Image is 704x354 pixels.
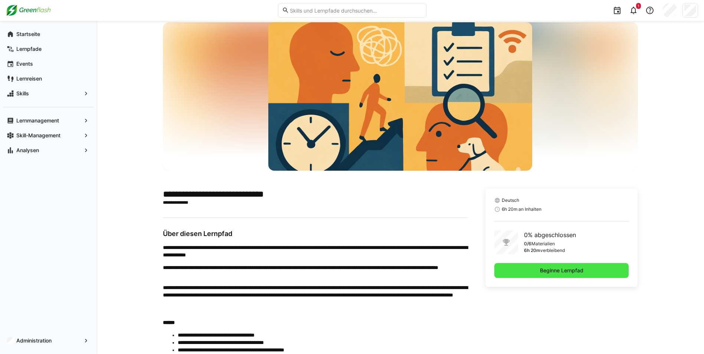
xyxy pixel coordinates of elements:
p: 0% abgeschlossen [524,230,576,239]
span: 1 [638,4,639,8]
p: 0/6 [524,241,531,247]
button: Beginne Lernpfad [494,263,629,278]
span: Beginne Lernpfad [539,267,585,274]
p: 6h 20m [524,248,540,253]
input: Skills und Lernpfade durchsuchen… [289,7,422,14]
p: verbleibend [540,248,565,253]
span: 6h 20m an Inhalten [502,206,541,212]
h3: Über diesen Lernpfad [163,230,468,238]
span: Deutsch [502,197,519,203]
p: Materialien [531,241,555,247]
